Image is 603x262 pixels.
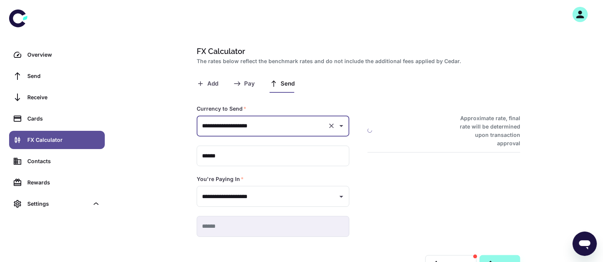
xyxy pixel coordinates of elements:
div: FX Calculator [27,136,100,144]
div: Settings [27,200,89,208]
div: Contacts [27,157,100,165]
div: Send [27,72,100,80]
div: Overview [27,51,100,59]
h2: The rates below reflect the benchmark rates and do not include the additional fees applied by Cedar. [197,57,517,65]
a: Receive [9,88,105,106]
div: Receive [27,93,100,102]
a: Rewards [9,173,105,192]
div: Cards [27,114,100,123]
div: Settings [9,195,105,213]
span: Add [207,80,218,87]
a: Send [9,67,105,85]
a: Cards [9,110,105,128]
div: Rewards [27,178,100,187]
h1: FX Calculator [197,46,517,57]
iframe: Button to launch messaging window [573,232,597,256]
a: FX Calculator [9,131,105,149]
label: Currency to Send [197,105,246,113]
span: Send [281,80,295,87]
label: You're Paying In [197,175,244,183]
button: Open [336,121,347,131]
h6: Approximate rate, final rate will be determined upon transaction approval [451,114,520,148]
button: Clear [326,121,337,131]
a: Overview [9,46,105,64]
button: Open [336,191,347,202]
a: Contacts [9,152,105,170]
span: Pay [244,80,255,87]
